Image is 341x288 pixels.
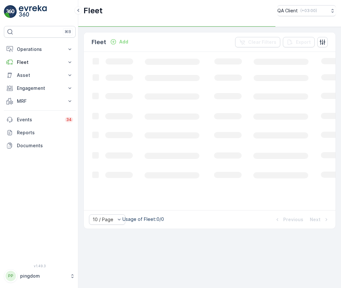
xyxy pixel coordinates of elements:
[296,39,311,45] p: Export
[17,59,63,66] p: Fleet
[17,46,63,53] p: Operations
[273,216,304,223] button: Previous
[4,69,76,82] button: Asset
[83,6,103,16] p: Fleet
[4,264,76,268] span: v 1.49.3
[66,117,72,122] p: 34
[4,5,17,18] img: logo
[248,39,276,45] p: Clear Filters
[20,273,67,279] p: pingdom
[309,216,330,223] button: Next
[4,95,76,108] button: MRF
[17,72,63,78] p: Asset
[65,29,71,34] p: ⌘B
[17,129,73,136] p: Reports
[6,271,16,281] div: PP
[4,82,76,95] button: Engagement
[4,56,76,69] button: Fleet
[300,8,317,13] p: ( +03:00 )
[17,98,63,104] p: MRF
[17,85,63,91] p: Engagement
[277,5,336,16] button: QA Client(+03:00)
[4,126,76,139] a: Reports
[19,5,47,18] img: logo_light-DOdMpM7g.png
[4,269,76,283] button: PPpingdom
[4,113,76,126] a: Events34
[283,37,315,47] button: Export
[310,216,321,223] p: Next
[283,216,303,223] p: Previous
[119,39,128,45] p: Add
[17,116,61,123] p: Events
[17,142,73,149] p: Documents
[92,38,106,47] p: Fleet
[235,37,280,47] button: Clear Filters
[4,139,76,152] a: Documents
[122,216,164,222] p: Usage of Fleet : 0/0
[107,38,131,46] button: Add
[4,43,76,56] button: Operations
[277,7,298,14] p: QA Client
